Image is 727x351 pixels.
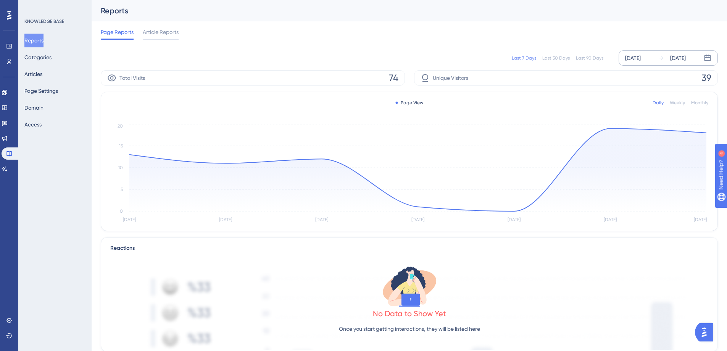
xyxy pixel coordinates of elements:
[24,67,42,81] button: Articles
[389,72,398,84] span: 74
[701,72,711,84] span: 39
[118,123,123,129] tspan: 20
[120,209,123,214] tspan: 0
[653,100,664,106] div: Daily
[24,18,64,24] div: KNOWLEDGE BASE
[101,5,699,16] div: Reports
[24,118,42,131] button: Access
[24,34,44,47] button: Reports
[123,217,136,222] tspan: [DATE]
[542,55,570,61] div: Last 30 Days
[219,217,232,222] tspan: [DATE]
[695,321,718,344] iframe: UserGuiding AI Assistant Launcher
[110,244,708,253] div: Reactions
[119,73,145,82] span: Total Visits
[373,308,446,319] div: No Data to Show Yet
[508,217,521,222] tspan: [DATE]
[670,53,686,63] div: [DATE]
[24,84,58,98] button: Page Settings
[118,165,123,170] tspan: 10
[411,217,424,222] tspan: [DATE]
[24,101,44,115] button: Domain
[315,217,328,222] tspan: [DATE]
[512,55,536,61] div: Last 7 Days
[625,53,641,63] div: [DATE]
[694,217,707,222] tspan: [DATE]
[691,100,708,106] div: Monthly
[433,73,468,82] span: Unique Visitors
[604,217,617,222] tspan: [DATE]
[24,50,52,64] button: Categories
[576,55,603,61] div: Last 90 Days
[339,324,480,333] p: Once you start getting interactions, they will be listed here
[53,4,55,10] div: 4
[119,143,123,149] tspan: 15
[101,27,134,37] span: Page Reports
[121,187,123,192] tspan: 5
[395,100,423,106] div: Page View
[18,2,48,11] span: Need Help?
[670,100,685,106] div: Weekly
[143,27,179,37] span: Article Reports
